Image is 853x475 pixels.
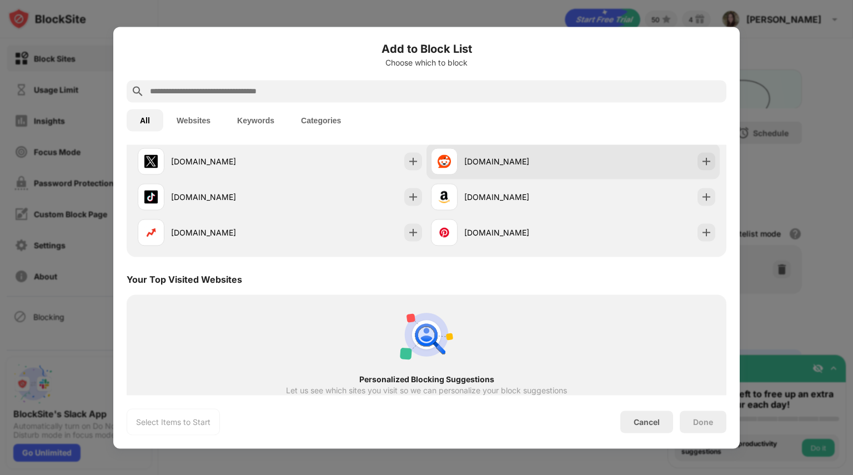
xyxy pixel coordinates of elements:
img: favicons [438,154,451,168]
div: Let us see which sites you visit so we can personalize your block suggestions [286,386,567,394]
div: Select Items to Start [136,416,210,427]
img: favicons [144,154,158,168]
div: [DOMAIN_NAME] [464,156,573,167]
button: All [127,109,163,131]
div: Done [693,417,713,426]
img: favicons [438,226,451,239]
button: Keywords [224,109,288,131]
button: Categories [288,109,354,131]
div: [DOMAIN_NAME] [464,227,573,238]
div: [DOMAIN_NAME] [171,191,280,203]
div: Choose which to block [127,58,726,67]
div: Personalized Blocking Suggestions [147,374,706,383]
div: Cancel [634,417,660,427]
img: favicons [144,190,158,203]
h6: Add to Block List [127,40,726,57]
img: favicons [438,190,451,203]
div: [DOMAIN_NAME] [464,191,573,203]
div: Your Top Visited Websites [127,273,242,284]
div: [DOMAIN_NAME] [171,227,280,238]
button: Websites [163,109,224,131]
img: search.svg [131,84,144,98]
img: favicons [144,226,158,239]
div: [DOMAIN_NAME] [171,156,280,167]
img: personal-suggestions.svg [400,308,453,361]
